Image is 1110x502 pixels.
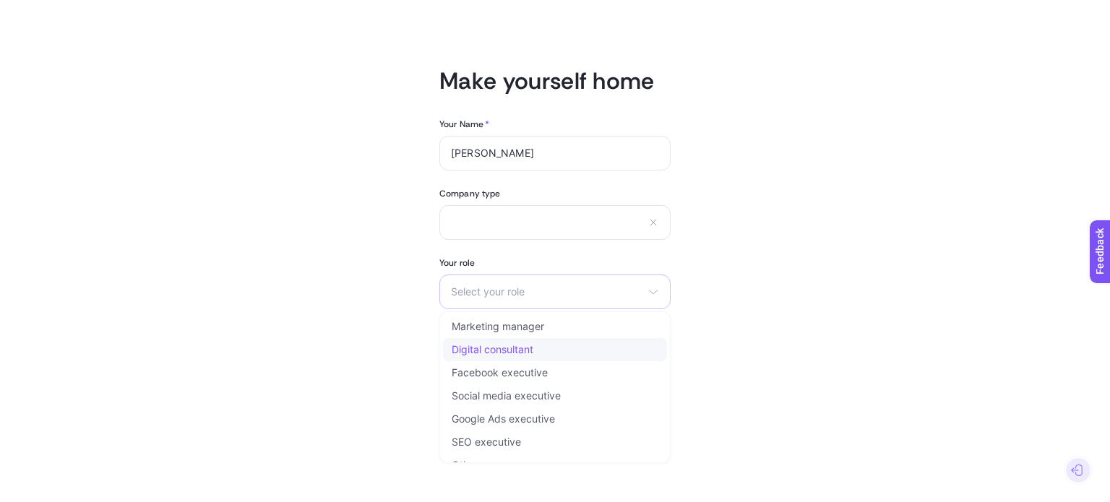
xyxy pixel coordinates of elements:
[439,188,671,199] label: Company type
[439,257,671,269] label: Your role
[452,436,521,448] span: SEO executive
[439,118,489,130] label: Your Name
[452,413,555,425] span: Google Ads executive
[452,367,548,378] span: Facebook executive
[451,286,642,298] span: Select your role
[439,66,671,95] h1: Make yourself home
[452,344,533,355] span: Digital consultant
[452,321,544,332] span: Marketing manager
[9,4,55,16] span: Feedback
[452,459,478,471] span: Other
[451,147,659,159] input: Please enter your name
[452,390,561,402] span: Social media executive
